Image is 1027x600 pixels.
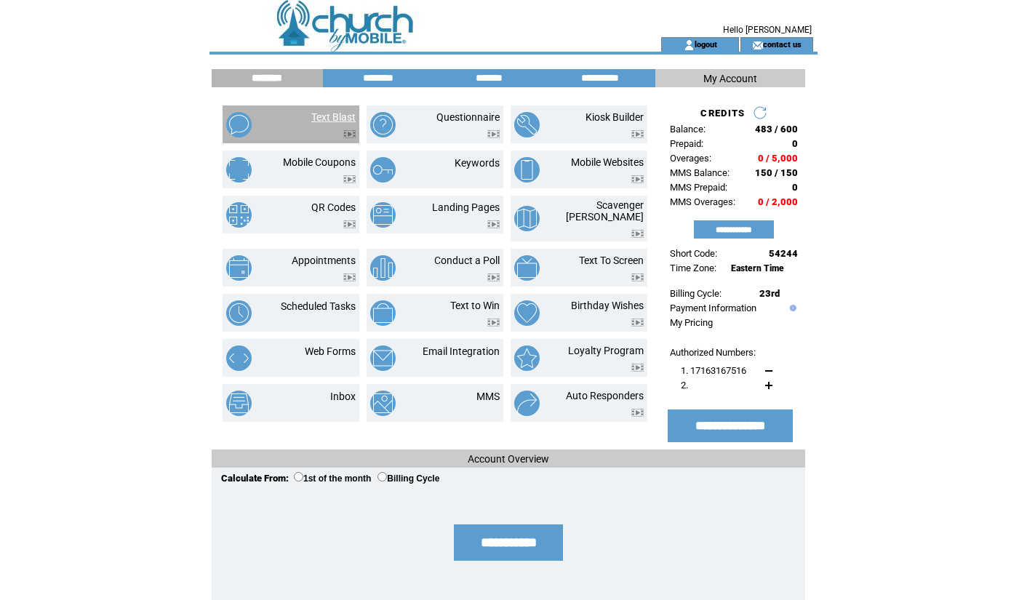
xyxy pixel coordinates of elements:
[631,130,644,138] img: video.png
[752,39,763,51] img: contact_us_icon.gif
[487,220,500,228] img: video.png
[703,73,757,84] span: My Account
[631,175,644,183] img: video.png
[514,391,540,416] img: auto-responders.png
[281,300,356,312] a: Scheduled Tasks
[758,153,798,164] span: 0 / 5,000
[436,111,500,123] a: Questionnaire
[631,364,644,372] img: video.png
[670,167,730,178] span: MMS Balance:
[226,255,252,281] img: appointments.png
[723,25,812,35] span: Hello [PERSON_NAME]
[343,273,356,281] img: video.png
[455,157,500,169] a: Keywords
[758,196,798,207] span: 0 / 2,000
[434,255,500,266] a: Conduct a Poll
[343,175,356,183] img: video.png
[670,182,727,193] span: MMS Prepaid:
[681,365,746,376] span: 1. 17163167516
[670,124,706,135] span: Balance:
[370,255,396,281] img: conduct-a-poll.png
[586,111,644,123] a: Kiosk Builder
[568,345,644,356] a: Loyalty Program
[759,288,780,299] span: 23rd
[370,202,396,228] img: landing-pages.png
[377,472,387,481] input: Billing Cycle
[514,255,540,281] img: text-to-screen.png
[631,273,644,281] img: video.png
[755,167,798,178] span: 150 / 150
[670,303,756,313] a: Payment Information
[670,248,717,259] span: Short Code:
[226,300,252,326] img: scheduled-tasks.png
[487,273,500,281] img: video.png
[294,473,371,484] label: 1st of the month
[292,255,356,266] a: Appointments
[221,473,289,484] span: Calculate From:
[579,255,644,266] a: Text To Screen
[731,263,784,273] span: Eastern Time
[311,111,356,123] a: Text Blast
[670,138,703,149] span: Prepaid:
[631,230,644,238] img: video.png
[792,182,798,193] span: 0
[450,300,500,311] a: Text to Win
[755,124,798,135] span: 483 / 600
[571,300,644,311] a: Birthday Wishes
[670,263,716,273] span: Time Zone:
[226,391,252,416] img: inbox.png
[566,199,644,223] a: Scavenger [PERSON_NAME]
[670,347,756,358] span: Authorized Numbers:
[226,112,252,137] img: text-blast.png
[681,380,688,391] span: 2.
[487,319,500,327] img: video.png
[377,473,439,484] label: Billing Cycle
[786,305,796,311] img: help.gif
[514,157,540,183] img: mobile-websites.png
[670,317,713,328] a: My Pricing
[670,288,722,299] span: Billing Cycle:
[684,39,695,51] img: account_icon.gif
[670,153,711,164] span: Overages:
[476,391,500,402] a: MMS
[226,345,252,371] img: web-forms.png
[631,319,644,327] img: video.png
[294,472,303,481] input: 1st of the month
[769,248,798,259] span: 54244
[695,39,717,49] a: logout
[514,300,540,326] img: birthday-wishes.png
[370,345,396,371] img: email-integration.png
[370,391,396,416] img: mms.png
[514,206,540,231] img: scavenger-hunt.png
[468,453,549,465] span: Account Overview
[763,39,802,49] a: contact us
[487,130,500,138] img: video.png
[311,201,356,213] a: QR Codes
[370,112,396,137] img: questionnaire.png
[305,345,356,357] a: Web Forms
[670,196,735,207] span: MMS Overages:
[423,345,500,357] a: Email Integration
[432,201,500,213] a: Landing Pages
[226,202,252,228] img: qr-codes.png
[370,157,396,183] img: keywords.png
[631,409,644,417] img: video.png
[792,138,798,149] span: 0
[226,157,252,183] img: mobile-coupons.png
[283,156,356,168] a: Mobile Coupons
[700,108,745,119] span: CREDITS
[330,391,356,402] a: Inbox
[370,300,396,326] img: text-to-win.png
[514,112,540,137] img: kiosk-builder.png
[343,130,356,138] img: video.png
[514,345,540,371] img: loyalty-program.png
[566,390,644,401] a: Auto Responders
[343,220,356,228] img: video.png
[571,156,644,168] a: Mobile Websites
